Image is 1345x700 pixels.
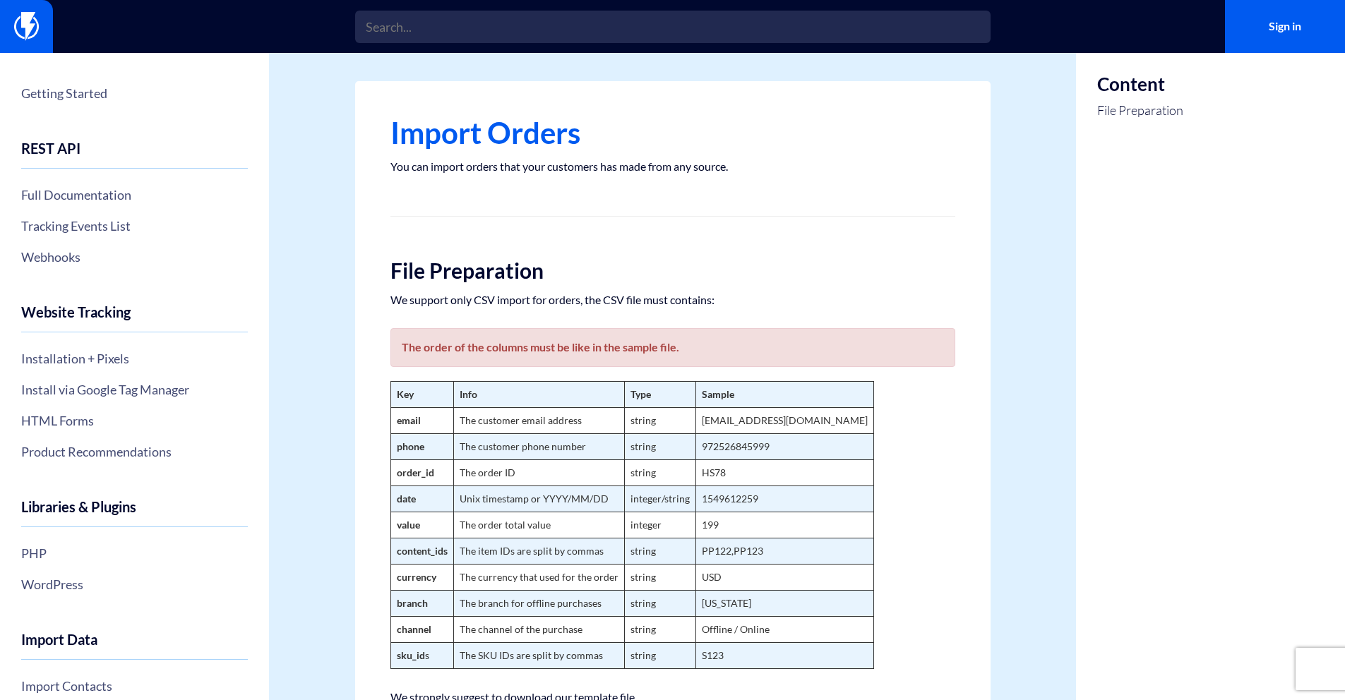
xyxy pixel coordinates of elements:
[453,434,624,460] td: The customer phone number
[397,519,420,531] strong: value
[453,643,624,669] td: The SKU IDs are split by commas
[624,643,695,669] td: string
[702,388,734,400] strong: Sample
[397,440,424,452] strong: phone
[402,340,679,354] b: The order of the columns must be like in the sample file.
[397,388,414,400] strong: Key
[390,116,955,149] h1: Import Orders
[390,259,955,282] h2: File Preparation
[695,643,873,669] td: S123
[695,538,873,565] td: PP122,PP123
[21,183,248,207] a: Full Documentation
[624,434,695,460] td: string
[21,140,248,169] h4: REST API
[21,632,248,660] h4: Import Data
[624,408,695,434] td: string
[453,408,624,434] td: The customer email address
[21,214,248,238] a: Tracking Events List
[453,486,624,512] td: Unix timestamp or YYYY/MM/DD
[390,643,453,669] td: s
[624,512,695,538] td: integer
[624,486,695,512] td: integer/string
[453,565,624,591] td: The currency that used for the order
[21,245,248,269] a: Webhooks
[453,591,624,617] td: The branch for offline purchases
[695,512,873,538] td: 199
[624,460,695,486] td: string
[397,414,421,426] strong: email
[397,597,428,609] strong: branch
[695,565,873,591] td: USD
[21,81,248,105] a: Getting Started
[624,617,695,643] td: string
[21,440,248,464] a: Product Recommendations
[630,388,651,400] strong: Type
[460,388,477,400] strong: Info
[453,617,624,643] td: The channel of the purchase
[695,591,873,617] td: [US_STATE]
[1097,74,1183,95] h3: Content
[21,378,248,402] a: Install via Google Tag Manager
[21,674,248,698] a: Import Contacts
[21,409,248,433] a: HTML Forms
[624,565,695,591] td: string
[397,466,434,478] strong: order_id
[21,572,248,596] a: WordPress
[453,460,624,486] td: The order ID
[21,541,248,565] a: PHP
[390,293,955,307] p: We support only CSV import for orders, the CSV file must contains:
[695,486,873,512] td: 1549612259
[624,538,695,565] td: string
[397,571,436,583] strong: currency
[695,617,873,643] td: Offline / Online
[453,512,624,538] td: The order total value
[397,545,448,557] strong: content_ids
[21,304,248,332] h4: Website Tracking
[21,499,248,527] h4: Libraries & Plugins
[397,649,425,661] strong: sku_id
[1097,102,1183,120] a: File Preparation
[397,493,416,505] strong: date
[695,408,873,434] td: [EMAIL_ADDRESS][DOMAIN_NAME]
[355,11,991,43] input: Search...
[453,538,624,565] td: The item IDs are split by commas
[695,434,873,460] td: 972526845999
[390,159,955,174] p: You can import orders that your customers has made from any source.
[21,346,248,370] a: Installation + Pixels
[397,623,431,635] strong: channel
[624,591,695,617] td: string
[695,460,873,486] td: HS78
